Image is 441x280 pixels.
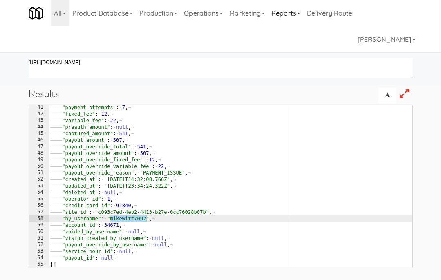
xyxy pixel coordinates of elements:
[29,6,43,20] img: Micromart
[29,242,49,248] div: 62
[29,248,49,255] div: 63
[29,157,49,163] div: 49
[29,163,49,170] div: 50
[29,43,413,53] h4: Shareable Link:
[29,104,49,111] div: 41
[29,124,49,130] div: 44
[29,111,49,117] div: 42
[29,143,49,150] div: 47
[29,261,49,268] div: 65
[29,117,49,124] div: 43
[29,215,49,222] div: 58
[29,137,49,143] div: 46
[29,130,49,137] div: 45
[29,150,49,157] div: 48
[29,88,413,100] h1: Results
[29,228,49,235] div: 60
[29,183,49,189] div: 53
[354,26,419,52] a: [PERSON_NAME]
[29,202,49,209] div: 56
[29,196,49,202] div: 55
[29,255,49,261] div: 64
[29,189,49,196] div: 54
[29,209,49,215] div: 57
[29,235,49,242] div: 61
[29,170,49,176] div: 51
[29,58,413,78] textarea: [URL][DOMAIN_NAME]
[29,176,49,183] div: 52
[29,222,49,228] div: 59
